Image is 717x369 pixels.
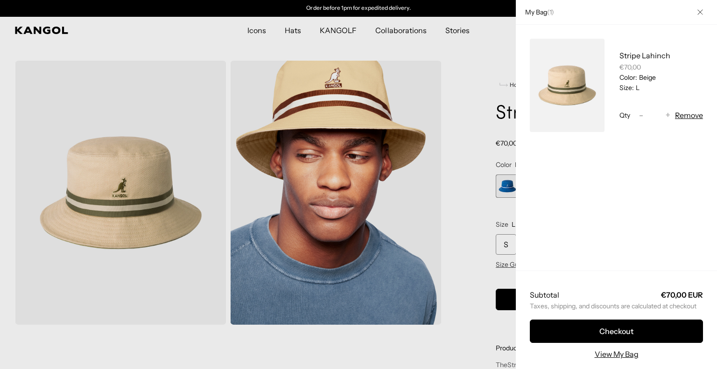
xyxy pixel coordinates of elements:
button: + [661,110,675,121]
span: ( ) [547,8,554,16]
h2: Subtotal [530,290,559,300]
a: Stripe Lahinch [619,51,670,60]
div: €70,00 [619,63,703,71]
dd: Beige [637,73,656,82]
span: Qty [619,111,630,119]
strong: €70,00 EUR [661,290,703,299]
span: 1 [549,8,551,16]
dt: Size: [619,84,634,92]
h2: My Bag [520,8,554,16]
span: + [666,109,670,122]
a: View My Bag [595,348,639,360]
button: Remove Stripe Lahinch - Beige / L [675,110,703,121]
small: Taxes, shipping, and discounts are calculated at checkout [530,302,703,310]
input: Quantity for Stripe Lahinch [648,110,661,121]
button: - [634,110,648,121]
button: Checkout [530,320,703,343]
dd: L [634,84,640,92]
span: - [639,109,643,122]
dt: Color: [619,73,637,82]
